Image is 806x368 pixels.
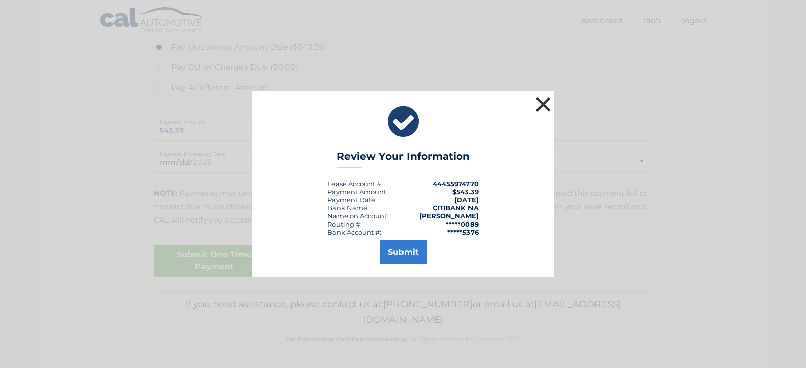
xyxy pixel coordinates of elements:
div: : [327,196,377,204]
div: Lease Account #: [327,180,383,188]
button: Submit [380,240,427,264]
strong: 44455974770 [433,180,479,188]
div: Routing #: [327,220,362,228]
strong: [PERSON_NAME] [419,212,479,220]
div: Bank Name: [327,204,369,212]
button: × [533,94,553,114]
strong: CITIBANK NA [433,204,479,212]
div: Bank Account #: [327,228,381,236]
div: Name on Account: [327,212,388,220]
span: [DATE] [454,196,479,204]
div: Payment Amount: [327,188,388,196]
span: Payment Date [327,196,375,204]
span: $543.39 [452,188,479,196]
h3: Review Your Information [337,150,470,168]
